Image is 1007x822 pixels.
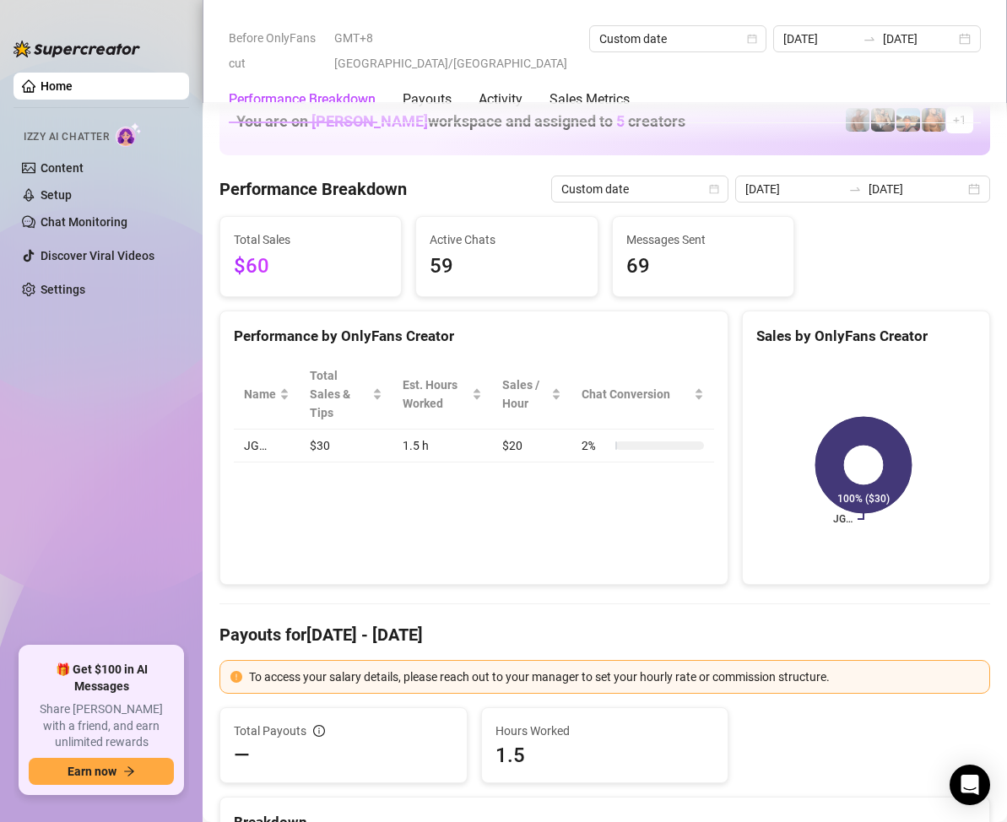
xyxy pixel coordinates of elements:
span: Total Sales & Tips [310,366,369,422]
div: To access your salary details, please reach out to your manager to set your hourly rate or commis... [249,668,979,686]
div: Sales by OnlyFans Creator [756,325,976,348]
a: Setup [41,188,72,202]
span: Before OnlyFans cut [229,25,324,76]
span: 69 [626,251,780,283]
span: Total Sales [234,230,387,249]
h4: Payouts for [DATE] - [DATE] [219,623,990,646]
span: Messages Sent [626,230,780,249]
div: Performance by OnlyFans Creator [234,325,714,348]
img: logo-BBDzfeDw.svg [14,41,140,57]
input: End date [869,180,965,198]
a: Content [41,161,84,175]
div: Performance Breakdown [229,89,376,110]
a: Chat Monitoring [41,215,127,229]
div: Open Intercom Messenger [950,765,990,805]
td: 1.5 h [393,430,492,462]
span: 🎁 Get $100 in AI Messages [29,662,174,695]
div: Payouts [403,89,452,110]
span: — [234,742,250,769]
img: AI Chatter [116,122,142,147]
span: Earn now [68,765,116,778]
span: swap-right [863,32,876,46]
a: Discover Viral Videos [41,249,154,262]
span: Custom date [561,176,718,202]
span: 1.5 [495,742,715,769]
span: Total Payouts [234,722,306,740]
th: Name [234,360,300,430]
span: Sales / Hour [502,376,548,413]
span: $60 [234,251,387,283]
span: exclamation-circle [230,671,242,683]
div: Activity [479,89,522,110]
td: $30 [300,430,393,462]
span: Izzy AI Chatter [24,129,109,145]
th: Chat Conversion [571,360,714,430]
input: Start date [745,180,842,198]
div: Est. Hours Worked [403,376,468,413]
span: calendar [747,34,757,44]
span: Chat Conversion [582,385,690,403]
span: to [863,32,876,46]
input: Start date [783,30,856,48]
a: Settings [41,283,85,296]
td: JG… [234,430,300,462]
th: Total Sales & Tips [300,360,393,430]
div: Sales Metrics [550,89,630,110]
h4: Performance Breakdown [219,177,407,201]
text: JG… [833,513,853,525]
span: Custom date [599,26,756,51]
span: GMT+8 [GEOGRAPHIC_DATA]/[GEOGRAPHIC_DATA] [334,25,579,76]
button: Earn nowarrow-right [29,758,174,785]
a: Home [41,79,73,93]
span: Name [244,385,276,403]
span: 2 % [582,436,609,455]
span: Share [PERSON_NAME] with a friend, and earn unlimited rewards [29,701,174,751]
span: calendar [709,184,719,194]
span: swap-right [848,182,862,196]
span: Active Chats [430,230,583,249]
span: arrow-right [123,765,135,777]
span: Hours Worked [495,722,715,740]
input: End date [883,30,956,48]
span: info-circle [313,725,325,737]
span: to [848,182,862,196]
td: $20 [492,430,571,462]
span: 59 [430,251,583,283]
th: Sales / Hour [492,360,571,430]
